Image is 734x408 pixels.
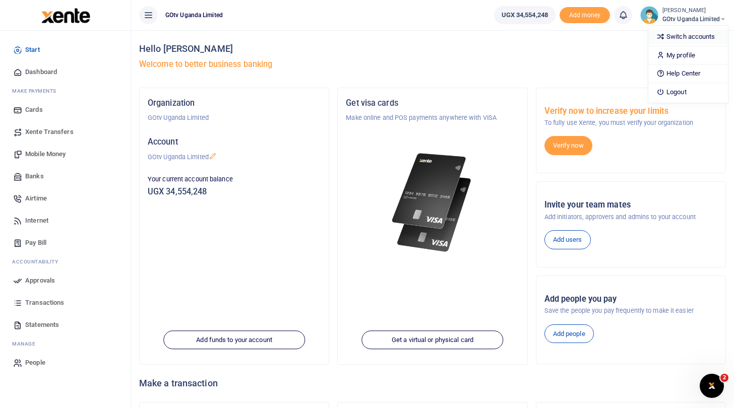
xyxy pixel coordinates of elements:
[25,238,46,248] span: Pay Bill
[640,6,726,24] a: profile-user [PERSON_NAME] GOtv Uganda Limited
[163,330,305,350] a: Add funds to your account
[544,200,717,210] h5: Invite your team mates
[8,39,123,61] a: Start
[8,99,123,121] a: Cards
[25,358,45,368] span: People
[25,320,59,330] span: Statements
[544,136,592,155] a: Verify now
[720,374,728,382] span: 2
[544,324,594,344] a: Add people
[148,174,321,184] p: Your current account balance
[640,6,658,24] img: profile-user
[25,105,43,115] span: Cards
[544,106,717,116] h5: Verify now to increase your limits
[8,269,123,292] a: Approvals
[662,15,726,24] span: GOtv Uganda Limited
[25,67,57,77] span: Dashboard
[648,85,728,99] a: Logout
[161,11,227,20] span: GOtv Uganda Limited
[25,216,48,226] span: Internet
[346,98,519,108] h5: Get visa cards
[8,83,123,99] li: M
[8,292,123,314] a: Transactions
[700,374,724,398] iframe: Intercom live chat
[25,45,40,55] span: Start
[8,352,123,374] a: People
[41,8,90,23] img: logo-large
[560,7,610,24] span: Add money
[148,137,321,147] h5: Account
[8,143,123,165] a: Mobile Money
[560,11,610,18] a: Add money
[8,336,123,352] li: M
[8,61,123,83] a: Dashboard
[25,149,66,159] span: Mobile Money
[8,254,123,269] li: Ac
[139,43,726,54] h4: Hello [PERSON_NAME]
[148,187,321,197] h5: UGX 34,554,248
[8,165,123,187] a: Banks
[502,10,548,20] span: UGX 34,554,248
[544,212,717,222] p: Add initiators, approvers and admins to your account
[346,113,519,123] p: Make online and POS payments anywhere with VISA
[8,121,123,143] a: Xente Transfers
[544,118,717,128] p: To fully use Xente, you must verify your organization
[490,6,560,24] li: Wallet ballance
[544,306,717,316] p: Save the people you pay frequently to make it easier
[544,294,717,304] h5: Add people you pay
[361,330,503,350] a: Get a virtual or physical card
[40,11,90,19] a: logo-small logo-large logo-large
[8,232,123,254] a: Pay Bill
[389,147,476,258] img: xente-_physical_cards.png
[148,113,321,123] p: GOtv Uganda Limited
[648,66,728,81] a: Help Center
[25,193,47,203] span: Airtime
[8,187,123,210] a: Airtime
[139,378,726,389] h4: Make a transaction
[25,298,64,308] span: Transactions
[8,210,123,232] a: Internet
[560,7,610,24] li: Toup your wallet
[8,314,123,336] a: Statements
[648,30,728,44] a: Switch accounts
[648,48,728,62] a: My profile
[25,171,44,181] span: Banks
[20,259,58,264] span: countability
[544,230,591,249] a: Add users
[25,127,74,137] span: Xente Transfers
[17,341,36,347] span: anage
[148,152,321,162] p: GOtv Uganda Limited
[17,88,56,94] span: ake Payments
[25,276,55,286] span: Approvals
[494,6,556,24] a: UGX 34,554,248
[662,7,726,15] small: [PERSON_NAME]
[148,98,321,108] h5: Organization
[139,59,726,70] h5: Welcome to better business banking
